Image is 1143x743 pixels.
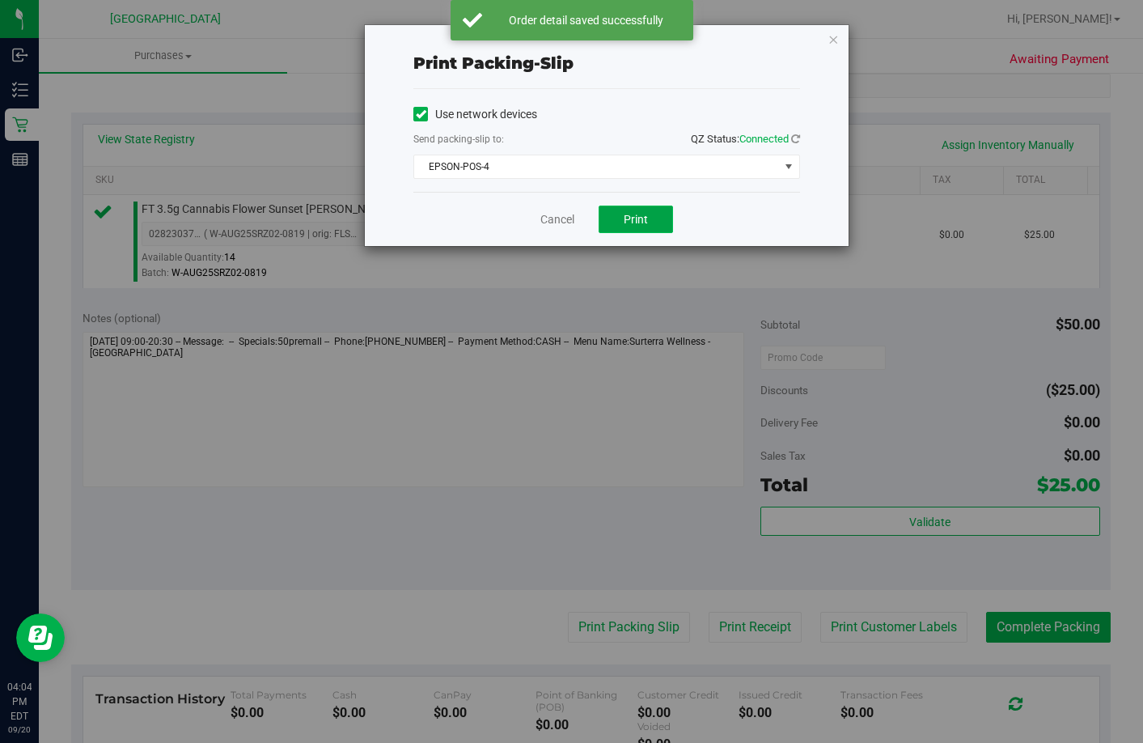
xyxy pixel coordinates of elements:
span: Print [624,213,648,226]
label: Use network devices [413,106,537,123]
a: Cancel [540,211,574,228]
label: Send packing-slip to: [413,132,504,146]
span: QZ Status: [691,133,800,145]
span: EPSON-POS-4 [414,155,779,178]
span: select [779,155,799,178]
div: Order detail saved successfully [491,12,681,28]
span: Connected [739,133,789,145]
iframe: Resource center [16,614,65,662]
button: Print [599,206,673,233]
span: Print packing-slip [413,53,574,73]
